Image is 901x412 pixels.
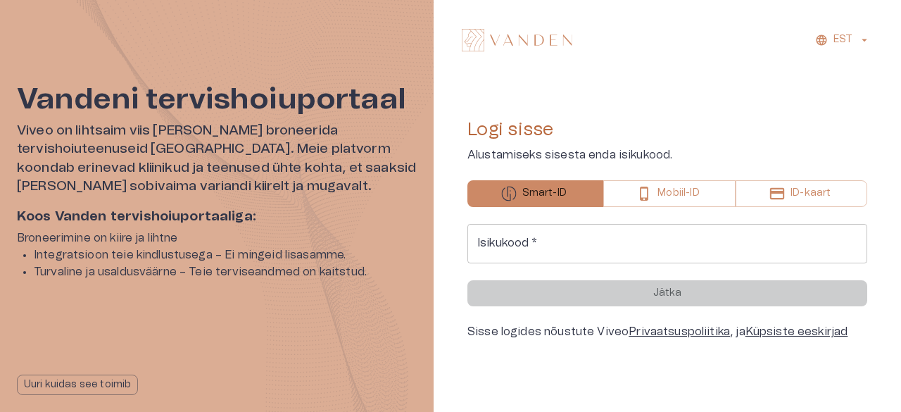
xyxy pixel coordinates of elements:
button: Mobiil-ID [603,180,736,207]
p: Mobiil-ID [657,186,699,201]
h4: Logi sisse [467,118,867,141]
p: EST [833,32,852,47]
p: Alustamiseks sisesta enda isikukood. [467,146,867,163]
a: Privaatsuspoliitika [629,326,730,337]
button: Uuri kuidas see toimib [17,375,138,395]
p: Uuri kuidas see toimib [24,377,131,392]
div: Sisse logides nõustute Viveo , ja [467,323,867,340]
img: Vanden logo [462,29,572,51]
p: Smart-ID [522,186,567,201]
button: ID-kaart [736,180,867,207]
button: EST [813,30,873,50]
a: Küpsiste eeskirjad [745,326,848,337]
button: Smart-ID [467,180,603,207]
p: ID-kaart [790,186,831,201]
